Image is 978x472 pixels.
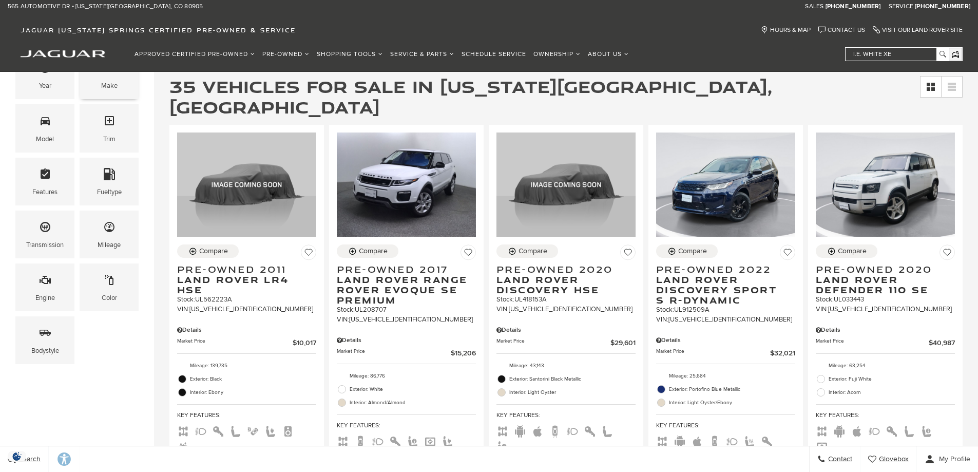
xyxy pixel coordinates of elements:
[656,420,795,431] span: Key Features :
[177,442,189,449] span: Rain-Sensing Wipers
[496,337,636,348] a: Market Price $29,601
[15,211,74,258] div: TransmissionTransmission
[846,48,948,61] input: i.e. White XE
[816,410,955,421] span: Key Features :
[886,426,898,434] span: Keyless Entry
[816,274,947,295] span: Land Rover Defender 110 SE
[389,437,401,444] span: Keyless Entry
[15,26,301,34] a: Jaguar [US_STATE] Springs Certified Pre-Owned & Service
[816,337,929,348] span: Market Price
[656,264,788,274] span: Pre-Owned 2022
[177,133,316,237] img: 2011 Land Rover LR4 HSE
[80,104,139,152] div: TrimTrim
[726,437,738,444] span: Fog Lights
[838,247,867,256] div: Compare
[337,336,476,345] div: Pricing Details - Pre-Owned 2017 Land Rover Range Rover Evoque SE Premium
[177,295,316,304] div: Stock : UL562223A
[496,244,558,258] button: Compare Vehicle
[337,420,476,431] span: Key Features :
[177,264,309,274] span: Pre-Owned 2011
[39,324,51,345] span: Bodystyle
[337,133,476,237] img: 2017 Land Rover Range Rover Evoque SE Premium
[761,26,811,34] a: Hours & Map
[496,133,636,237] img: 2020 Land Rover Discovery HSE
[873,26,963,34] a: Visit Our Land Rover Site
[169,74,772,119] span: 35 Vehicles for Sale in [US_STATE][GEOGRAPHIC_DATA], [GEOGRAPHIC_DATA]
[177,426,189,434] span: AWD
[656,369,795,383] li: Mileage: 25,684
[350,384,476,394] span: Exterior: White
[917,446,978,472] button: Open user profile menu
[131,45,259,63] a: Approved Certified Pre-Owned
[264,426,277,434] span: Power Seats
[177,264,316,295] a: Pre-Owned 2011Land Rover LR4 HSE
[620,244,636,264] button: Save Vehicle
[509,374,636,384] span: Exterior: Santorini Black Metallic
[496,264,628,274] span: Pre-Owned 2020
[496,426,509,434] span: AWD
[177,326,316,335] div: Pricing Details - Pre-Owned 2011 Land Rover LR4 HSE
[247,426,259,434] span: Parking Assist
[103,165,116,186] span: Fueltype
[101,80,118,91] div: Make
[816,305,955,314] div: VIN: [US_VEHICLE_IDENTIFICATION_NUMBER]
[816,337,955,348] a: Market Price $40,987
[743,437,756,444] span: Heated Seats
[826,3,881,11] a: [PHONE_NUMBER]
[337,244,398,258] button: Compare Vehicle
[584,426,596,434] span: Keyless Entry
[32,186,57,198] div: Features
[293,337,316,348] span: $10,017
[103,134,116,145] div: Trim
[601,426,613,434] span: Leather Seats
[496,305,636,314] div: VIN: [US_VEHICLE_IDENTIFICATION_NUMBER]
[458,45,530,63] a: Schedule Service
[190,374,316,384] span: Exterior: Black
[282,426,294,434] span: Premium Audio
[496,274,628,295] span: Land Rover Discovery HSE
[80,211,139,258] div: MileageMileage
[656,437,668,444] span: AWD
[21,49,105,58] a: jaguar
[691,437,703,444] span: Apple Car-Play
[935,455,970,464] span: My Profile
[496,295,636,304] div: Stock : UL418153A
[566,426,579,434] span: Fog Lights
[496,337,610,348] span: Market Price
[816,244,877,258] button: Compare Vehicle
[337,369,476,383] li: Mileage: 86,776
[337,437,349,444] span: AWD
[15,158,74,205] div: FeaturesFeatures
[103,112,116,133] span: Trim
[5,451,29,462] section: Click to Open Cookie Consent Modal
[761,437,773,444] span: Keyless Entry
[519,247,547,256] div: Compare
[80,263,139,311] div: ColorColor
[829,387,955,398] span: Interior: Acorn
[103,271,116,292] span: Color
[833,426,846,434] span: Android Auto
[656,264,795,305] a: Pre-Owned 2022Land Rover Discovery Sport S R-Dynamic
[195,426,207,434] span: Fog Lights
[97,186,122,198] div: Fueltype
[80,158,139,205] div: FueltypeFueltype
[770,348,795,358] span: $32,021
[350,398,476,408] span: Interior: Almond/Almond
[359,247,388,256] div: Compare
[461,244,476,264] button: Save Vehicle
[199,247,228,256] div: Compare
[669,384,795,394] span: Exterior: Portofino Blue Metallic
[816,426,828,434] span: AWD
[39,112,51,133] span: Model
[903,426,915,434] span: Leather Seats
[39,271,51,292] span: Engine
[780,244,795,264] button: Save Vehicle
[656,274,788,305] span: Land Rover Discovery Sport S R-Dynamic
[337,305,476,314] div: Stock : UL208707
[337,348,476,358] a: Market Price $15,206
[177,410,316,421] span: Key Features :
[337,264,468,274] span: Pre-Owned 2017
[5,451,29,462] img: Opt-Out Icon
[656,348,795,358] a: Market Price $32,021
[816,133,955,237] img: 2020 Land Rover Defender 110 SE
